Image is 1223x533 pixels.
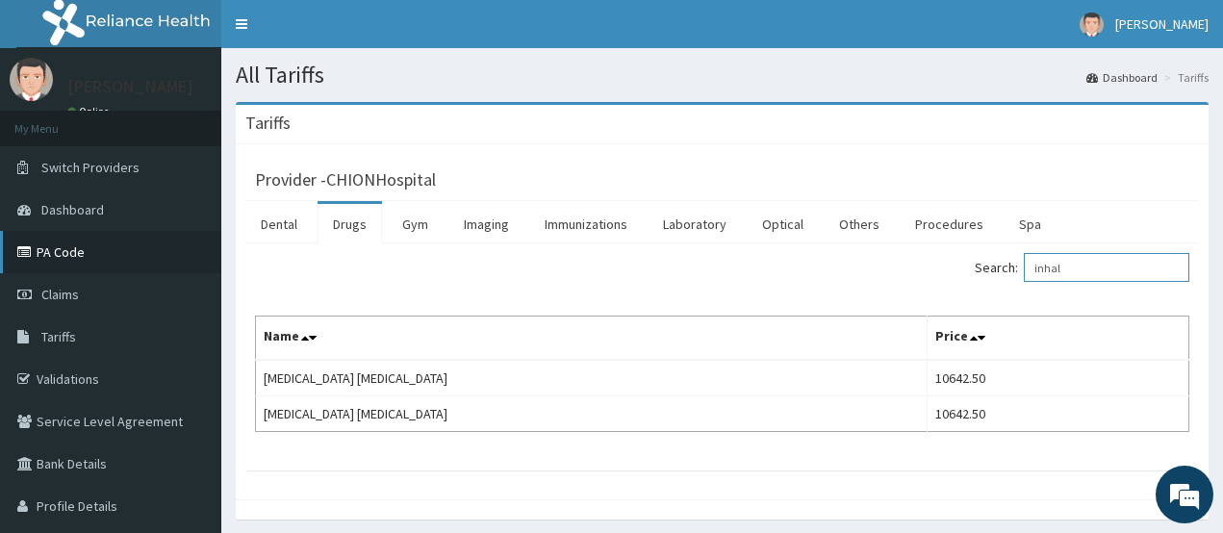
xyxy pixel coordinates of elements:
[1004,204,1057,244] a: Spa
[245,114,291,132] h3: Tariffs
[928,360,1189,396] td: 10642.50
[67,105,114,118] a: Online
[448,204,524,244] a: Imaging
[648,204,742,244] a: Laboratory
[255,171,436,189] h3: Provider - CHIONHospital
[236,63,1209,88] h1: All Tariffs
[10,58,53,101] img: User Image
[928,317,1189,361] th: Price
[256,317,928,361] th: Name
[1024,253,1189,282] input: Search:
[256,360,928,396] td: [MEDICAL_DATA] [MEDICAL_DATA]
[529,204,643,244] a: Immunizations
[256,396,928,432] td: [MEDICAL_DATA] [MEDICAL_DATA]
[41,159,140,176] span: Switch Providers
[1086,69,1158,86] a: Dashboard
[245,204,313,244] a: Dental
[41,201,104,218] span: Dashboard
[975,253,1189,282] label: Search:
[1080,13,1104,37] img: User Image
[1115,15,1209,33] span: [PERSON_NAME]
[41,328,76,345] span: Tariffs
[900,204,999,244] a: Procedures
[41,286,79,303] span: Claims
[824,204,895,244] a: Others
[928,396,1189,432] td: 10642.50
[318,204,382,244] a: Drugs
[747,204,819,244] a: Optical
[387,204,444,244] a: Gym
[67,78,193,95] p: [PERSON_NAME]
[1159,69,1209,86] li: Tariffs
